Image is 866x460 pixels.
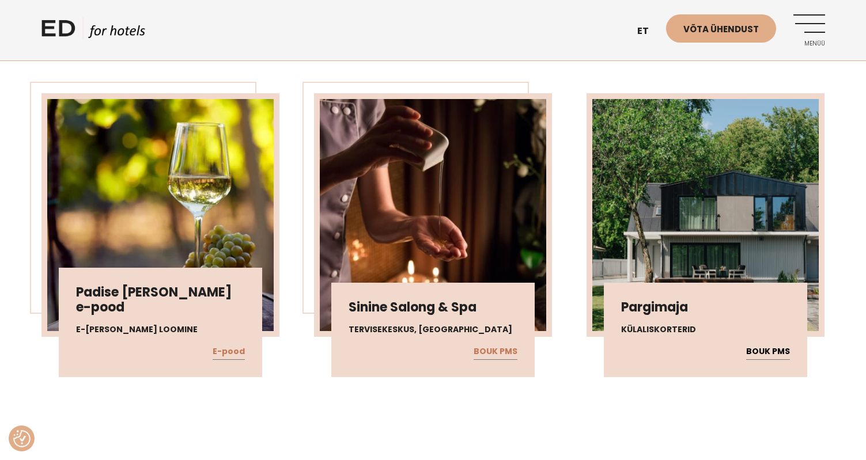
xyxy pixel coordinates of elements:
img: valge_vein_mois-scaled-1-450x450.webp [47,99,274,331]
a: BOUK PMS [474,344,517,359]
img: TUN2663-scaled-1-450x450.jpg [592,99,819,331]
a: BOUK PMS [746,344,790,359]
a: E-pood [213,344,245,359]
button: Nõusolekueelistused [13,430,31,447]
a: Võta ühendust [666,14,776,43]
h3: Pargimaja [621,300,790,315]
h3: Sinine Salong & Spa [349,300,517,315]
h4: Külaliskorterid [621,324,790,336]
img: Revisit consent button [13,430,31,447]
a: ED HOTELS [41,17,145,46]
img: 488614949_18491043856011959_6736887068689441040_n-450x450.jpg [320,99,546,331]
a: et [631,17,666,45]
span: Menüü [793,40,825,47]
h3: Padise [PERSON_NAME] e-pood [76,285,245,315]
h4: Tervisekeskus, [GEOGRAPHIC_DATA] [349,324,517,336]
h4: E-[PERSON_NAME] loomine [76,324,245,336]
a: Menüü [793,14,825,46]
